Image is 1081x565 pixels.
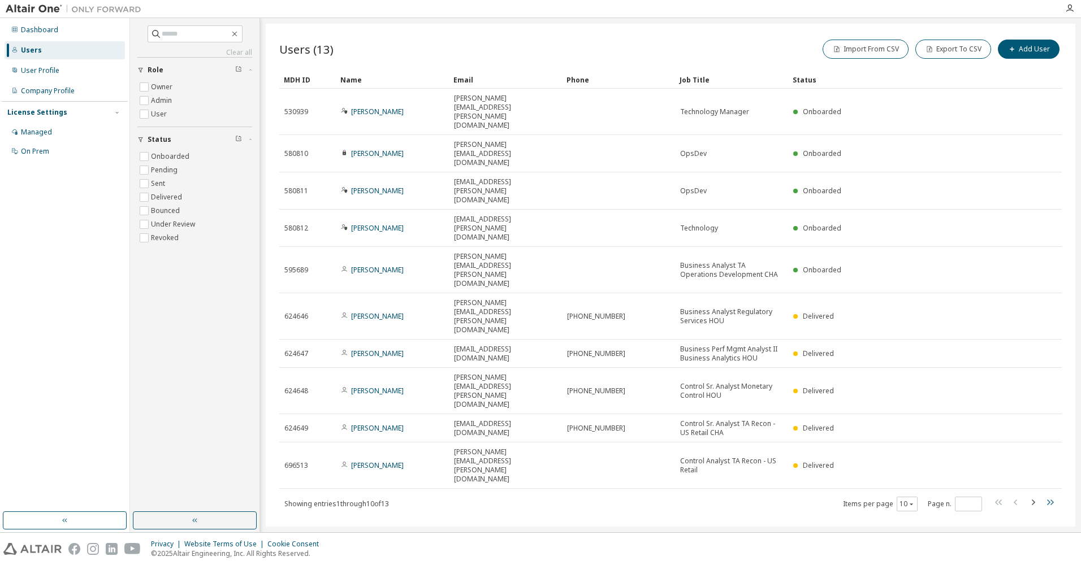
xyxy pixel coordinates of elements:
[148,66,163,75] span: Role
[151,549,326,558] p: © 2025 Altair Engineering, Inc. All Rights Reserved.
[803,107,841,116] span: Onboarded
[284,349,308,358] span: 624647
[567,71,671,89] div: Phone
[284,461,308,470] span: 696513
[151,177,167,190] label: Sent
[284,386,308,395] span: 624648
[151,150,192,163] label: Onboarded
[900,499,915,508] button: 10
[184,540,267,549] div: Website Terms of Use
[137,58,252,82] button: Role
[284,224,308,233] span: 580812
[680,382,783,400] span: Control Sr. Analyst Monetary Control HOU
[915,40,991,59] button: Export To CSV
[21,66,59,75] div: User Profile
[680,107,749,116] span: Technology Manager
[567,386,625,395] span: [PHONE_NUMBER]
[823,40,909,59] button: Import From CSV
[680,71,784,89] div: Job Title
[454,373,557,409] span: [PERSON_NAME][EMAIL_ADDRESS][PERSON_NAME][DOMAIN_NAME]
[279,41,334,57] span: Users (13)
[454,215,557,242] span: [EMAIL_ADDRESS][PERSON_NAME][DOMAIN_NAME]
[151,540,184,549] div: Privacy
[351,149,404,158] a: [PERSON_NAME]
[680,149,707,158] span: OpsDev
[151,94,174,107] label: Admin
[284,499,389,508] span: Showing entries 1 through 10 of 13
[21,25,58,34] div: Dashboard
[680,261,783,279] span: Business Analyst TA Operations Development CHA
[6,3,147,15] img: Altair One
[454,94,557,130] span: [PERSON_NAME][EMAIL_ADDRESS][PERSON_NAME][DOMAIN_NAME]
[803,386,834,395] span: Delivered
[680,307,783,325] span: Business Analyst Regulatory Services HOU
[124,543,141,555] img: youtube.svg
[567,312,625,321] span: [PHONE_NUMBER]
[351,386,404,395] a: [PERSON_NAME]
[87,543,99,555] img: instagram.svg
[351,186,404,195] a: [PERSON_NAME]
[151,80,175,94] label: Owner
[267,540,326,549] div: Cookie Consent
[68,543,80,555] img: facebook.svg
[351,460,404,470] a: [PERSON_NAME]
[21,46,42,55] div: Users
[454,177,557,205] span: [EMAIL_ADDRESS][PERSON_NAME][DOMAIN_NAME]
[21,147,49,156] div: On Prem
[928,497,982,511] span: Page n.
[793,71,1003,89] div: Status
[137,48,252,57] a: Clear all
[803,149,841,158] span: Onboarded
[151,218,197,231] label: Under Review
[680,224,718,233] span: Technology
[151,107,169,121] label: User
[148,135,171,144] span: Status
[454,419,557,437] span: [EMAIL_ADDRESS][DOMAIN_NAME]
[151,163,180,177] label: Pending
[3,543,62,555] img: altair_logo.svg
[235,135,242,144] span: Clear filter
[284,107,308,116] span: 530939
[803,265,841,275] span: Onboarded
[284,149,308,158] span: 580810
[151,190,184,204] label: Delivered
[803,223,841,233] span: Onboarded
[567,349,625,358] span: [PHONE_NUMBER]
[843,497,918,511] span: Items per page
[454,447,557,484] span: [PERSON_NAME][EMAIL_ADDRESS][PERSON_NAME][DOMAIN_NAME]
[680,186,707,195] span: OpsDev
[351,349,404,358] a: [PERSON_NAME]
[151,204,182,218] label: Bounced
[567,424,625,433] span: [PHONE_NUMBER]
[351,223,404,233] a: [PERSON_NAME]
[680,419,783,437] span: Control Sr. Analyst TA Recon - US Retail CHA
[453,71,557,89] div: Email
[680,457,783,475] span: Control Analyst TA Recon - US Retail
[340,71,444,89] div: Name
[803,423,834,433] span: Delivered
[351,311,404,321] a: [PERSON_NAME]
[235,66,242,75] span: Clear filter
[803,311,834,321] span: Delivered
[284,186,308,195] span: 580811
[454,345,557,363] span: [EMAIL_ADDRESS][DOMAIN_NAME]
[7,108,67,117] div: License Settings
[21,128,52,137] div: Managed
[454,252,557,288] span: [PERSON_NAME][EMAIL_ADDRESS][PERSON_NAME][DOMAIN_NAME]
[21,86,75,95] div: Company Profile
[284,312,308,321] span: 624646
[803,349,834,358] span: Delivered
[137,127,252,152] button: Status
[284,266,308,275] span: 595689
[998,40,1060,59] button: Add User
[284,71,331,89] div: MDH ID
[454,140,557,167] span: [PERSON_NAME][EMAIL_ADDRESS][DOMAIN_NAME]
[106,543,118,555] img: linkedin.svg
[151,231,181,245] label: Revoked
[284,424,308,433] span: 624649
[454,298,557,334] span: [PERSON_NAME][EMAIL_ADDRESS][PERSON_NAME][DOMAIN_NAME]
[803,460,834,470] span: Delivered
[351,423,404,433] a: [PERSON_NAME]
[680,345,783,363] span: Business Perf Mgmt Analyst II Business Analytics HOU
[351,107,404,116] a: [PERSON_NAME]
